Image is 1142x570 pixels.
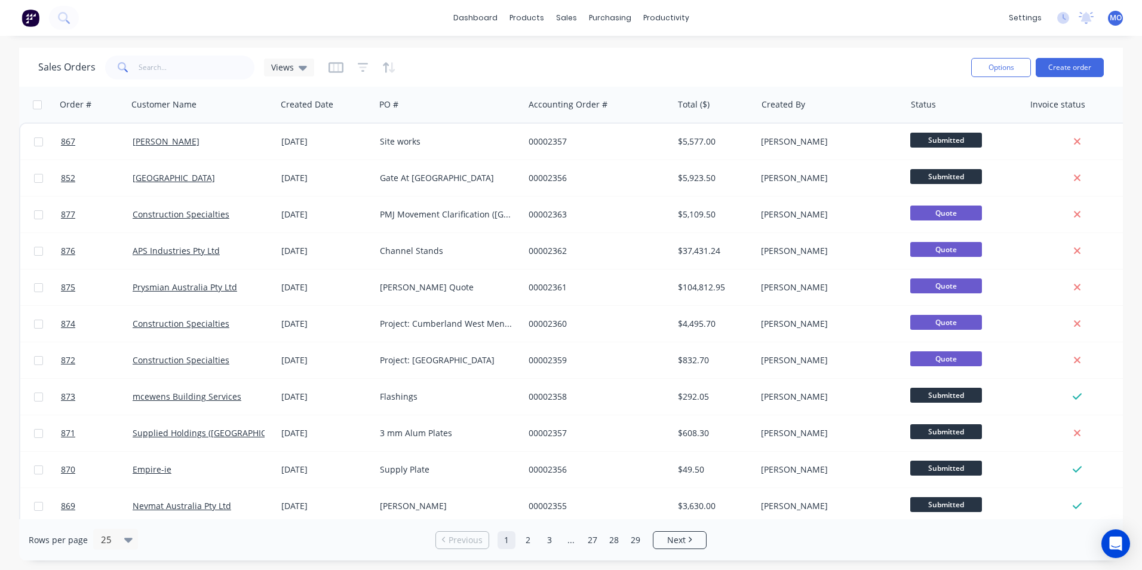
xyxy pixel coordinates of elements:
a: Nevmat Australia Pty Ltd [133,500,231,511]
div: [PERSON_NAME] [761,245,894,257]
span: 870 [61,464,75,476]
div: settings [1003,9,1048,27]
div: $5,577.00 [678,136,748,148]
div: [DATE] [281,281,370,293]
div: Created By [762,99,805,111]
a: Next page [653,534,706,546]
a: mcewens Building Services [133,391,241,402]
div: Flashings [380,391,512,403]
div: productivity [637,9,695,27]
div: [PERSON_NAME] [761,427,894,439]
div: Invoice status [1030,99,1085,111]
span: Rows per page [29,534,88,546]
div: 00002357 [529,427,661,439]
div: Created Date [281,99,333,111]
div: [DATE] [281,354,370,366]
a: Previous page [436,534,489,546]
div: 00002357 [529,136,661,148]
a: 870 [61,452,133,488]
div: [PERSON_NAME] [761,209,894,220]
div: sales [550,9,583,27]
div: 00002356 [529,172,661,184]
div: [PERSON_NAME] [380,500,512,512]
a: Prysmian Australia Pty Ltd [133,281,237,293]
div: PO # [379,99,398,111]
div: $37,431.24 [678,245,748,257]
a: APS Industries Pty Ltd [133,245,220,256]
div: purchasing [583,9,637,27]
a: Page 28 [605,531,623,549]
span: Previous [449,534,483,546]
a: 873 [61,379,133,415]
div: 00002358 [529,391,661,403]
a: Construction Specialties [133,354,229,366]
a: Supplied Holdings ([GEOGRAPHIC_DATA]) Pty Ltd [133,427,325,439]
h1: Sales Orders [38,62,96,73]
div: [PERSON_NAME] [761,500,894,512]
div: [PERSON_NAME] [761,281,894,293]
span: 876 [61,245,75,257]
input: Search... [139,56,255,79]
div: [DATE] [281,172,370,184]
a: Construction Specialties [133,318,229,329]
span: 872 [61,354,75,366]
span: Views [271,61,294,73]
button: Options [971,58,1031,77]
div: [PERSON_NAME] [761,354,894,366]
span: MO [1110,13,1122,23]
span: Quote [910,351,982,366]
div: 00002355 [529,500,661,512]
div: Total ($) [678,99,710,111]
a: 867 [61,124,133,160]
a: 876 [61,233,133,269]
div: [DATE] [281,245,370,257]
a: [PERSON_NAME] [133,136,199,147]
span: Submitted [910,133,982,148]
a: 869 [61,488,133,524]
div: [DATE] [281,391,370,403]
span: Submitted [910,388,982,403]
div: $5,923.50 [678,172,748,184]
div: 00002361 [529,281,661,293]
span: Quote [910,315,982,330]
div: [PERSON_NAME] [761,318,894,330]
span: Quote [910,278,982,293]
div: PMJ Movement Clarification ([GEOGRAPHIC_DATA]) [380,209,512,220]
div: [DATE] [281,464,370,476]
a: 877 [61,197,133,232]
div: [DATE] [281,318,370,330]
span: 852 [61,172,75,184]
div: $608.30 [678,427,748,439]
span: 867 [61,136,75,148]
a: Jump forward [562,531,580,549]
div: Project: [GEOGRAPHIC_DATA] [380,354,512,366]
a: Construction Specialties [133,209,229,220]
div: $5,109.50 [678,209,748,220]
a: 872 [61,342,133,378]
a: Page 1 is your current page [498,531,515,549]
span: Submitted [910,169,982,184]
span: Quote [910,206,982,220]
a: 871 [61,415,133,451]
div: 00002359 [529,354,661,366]
span: 873 [61,391,75,403]
a: 852 [61,160,133,196]
ul: Pagination [431,531,711,549]
div: [PERSON_NAME] [761,172,894,184]
div: $104,812.95 [678,281,748,293]
div: 00002360 [529,318,661,330]
div: $3,630.00 [678,500,748,512]
a: 875 [61,269,133,305]
div: Supply Plate [380,464,512,476]
a: Page 27 [584,531,601,549]
span: Submitted [910,497,982,512]
span: Submitted [910,424,982,439]
span: 874 [61,318,75,330]
a: dashboard [447,9,504,27]
a: Empire-ie [133,464,171,475]
img: Factory [22,9,39,27]
span: 869 [61,500,75,512]
a: 874 [61,306,133,342]
div: 00002356 [529,464,661,476]
div: products [504,9,550,27]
